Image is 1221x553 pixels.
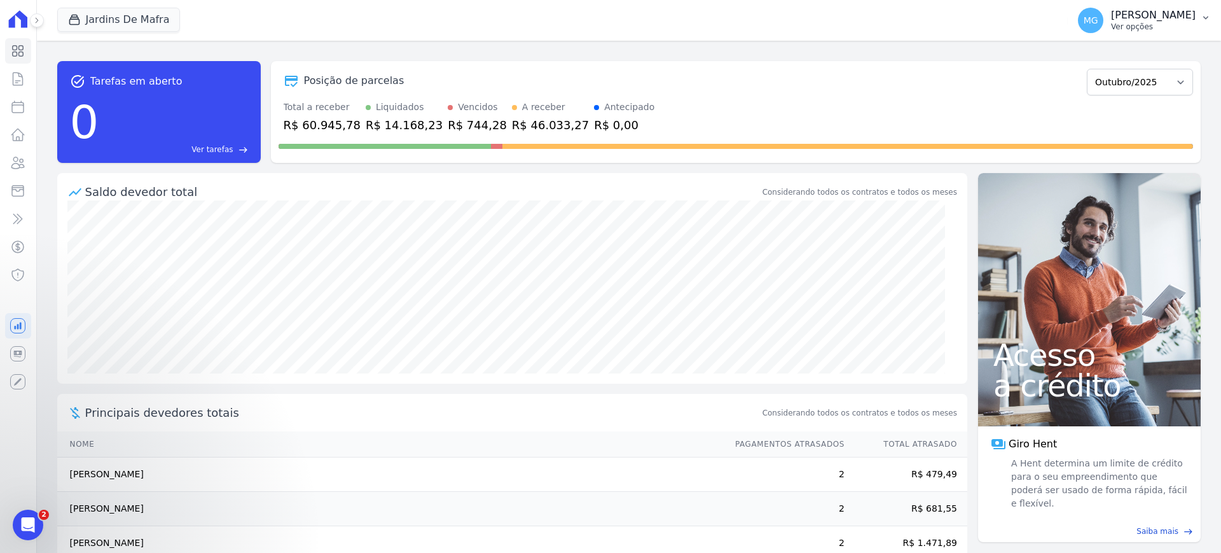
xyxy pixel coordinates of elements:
[1009,437,1057,452] span: Giro Hent
[85,183,760,200] div: Saldo devedor total
[723,458,845,492] td: 2
[191,144,233,155] span: Ver tarefas
[1111,9,1196,22] p: [PERSON_NAME]
[376,101,424,114] div: Liquidados
[512,116,589,134] div: R$ 46.033,27
[762,407,957,419] span: Considerando todos os contratos e todos os meses
[284,101,361,114] div: Total a receber
[57,492,723,526] td: [PERSON_NAME]
[284,116,361,134] div: R$ 60.945,78
[85,404,760,421] span: Principais devedores totais
[604,101,654,114] div: Antecipado
[845,492,967,526] td: R$ 681,55
[90,74,183,89] span: Tarefas em aberto
[762,186,957,198] div: Considerando todos os contratos e todos os meses
[1084,16,1098,25] span: MG
[57,8,181,32] button: Jardins De Mafra
[448,116,507,134] div: R$ 744,28
[13,510,43,540] iframe: Intercom live chat
[522,101,565,114] div: A receber
[366,116,443,134] div: R$ 14.168,23
[723,492,845,526] td: 2
[57,431,723,458] th: Nome
[1068,3,1221,38] button: MG [PERSON_NAME] Ver opções
[39,510,49,520] span: 2
[304,73,404,88] div: Posição de parcelas
[238,145,248,155] span: east
[57,458,723,492] td: [PERSON_NAME]
[104,144,247,155] a: Ver tarefas east
[993,340,1185,370] span: Acesso
[458,101,497,114] div: Vencidos
[70,74,85,89] span: task_alt
[723,431,845,458] th: Pagamentos Atrasados
[1136,526,1178,537] span: Saiba mais
[1111,22,1196,32] p: Ver opções
[845,431,967,458] th: Total Atrasado
[1009,457,1188,510] span: A Hent determina um limite de crédito para o seu empreendimento que poderá ser usado de forma ráp...
[70,89,99,155] div: 0
[986,526,1193,537] a: Saiba mais east
[993,370,1185,401] span: a crédito
[594,116,654,134] div: R$ 0,00
[1183,527,1193,536] span: east
[845,458,967,492] td: R$ 479,49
